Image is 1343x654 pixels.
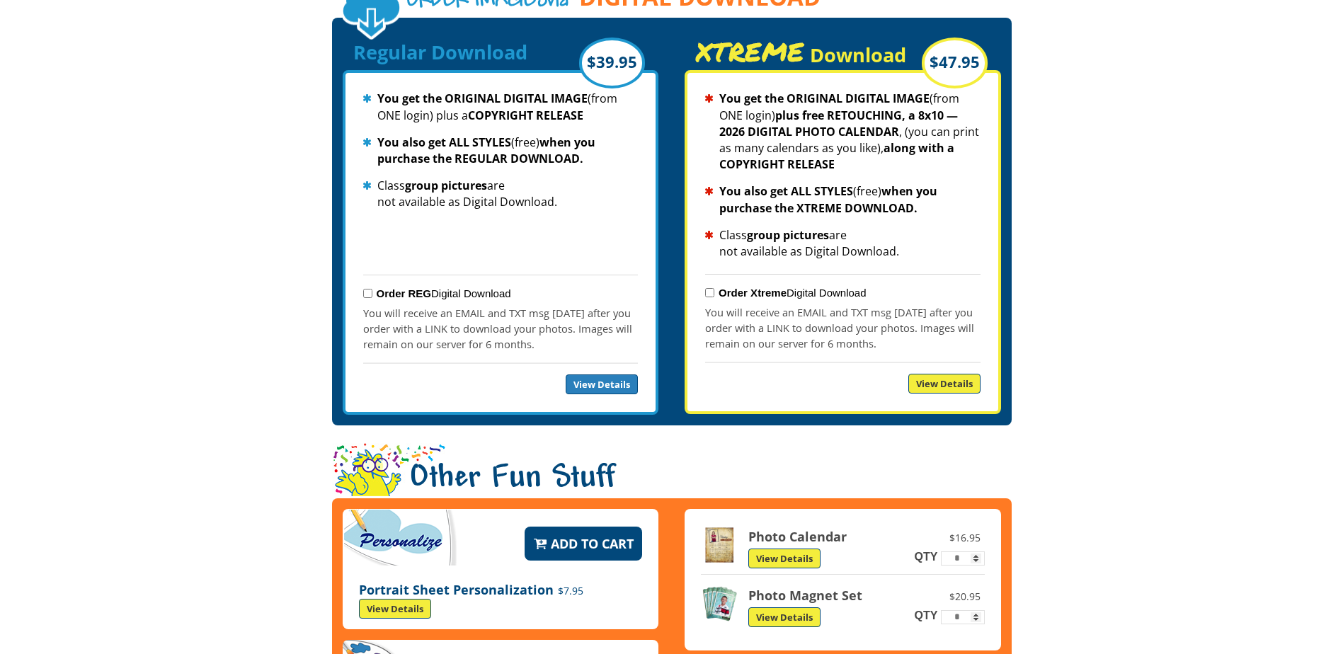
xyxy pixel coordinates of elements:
li: (free) [363,134,638,167]
strong: You also get ALL STYLES [377,134,511,150]
strong: Photo Calendar [748,528,847,545]
button: Add to Cart [525,527,642,561]
strong: Order Xtreme [719,287,787,299]
li: Class are not available as Digital Download. [363,178,638,210]
strong: group pictures [405,178,487,193]
h1: Other Fun Stuff [332,443,1012,517]
a: View Details [908,374,981,394]
strong: You get the ORIGINAL DIGITAL IMAGE [377,91,588,106]
strong: COPYRIGHT RELEASE [468,108,583,123]
strong: You also get ALL STYLES [719,183,853,199]
span: Regular Download [353,39,527,65]
p: You will receive an EMAIL and TXT msg [DATE] after you order with a LINK to download your photos.... [363,305,638,352]
label: Digital Download [377,287,511,299]
span: $16.95 [945,530,985,546]
span: $20.95 [945,589,985,604]
li: (from ONE login) plus a [363,91,638,123]
div: $39.95 [579,38,645,88]
img: Photo Magnet Set [701,585,738,622]
strong: when you purchase the XTREME DOWNLOAD. [719,183,937,215]
img: Photo Calendar [701,527,738,563]
span: Download [810,42,906,68]
strong: along with a COPYRIGHT RELEASE [719,140,954,172]
li: (free) [705,183,980,216]
p: Portrait Sheet Personalization [359,582,642,619]
label: Digital Download [719,287,866,299]
a: View Details [566,374,638,394]
li: Class are not available as Digital Download. [705,227,980,260]
p: You will receive an EMAIL and TXT msg [DATE] after you order with a LINK to download your photos.... [705,304,980,351]
strong: plus free RETOUCHING, a 8x10 — 2026 DIGITAL PHOTO CALENDAR [719,108,958,139]
strong: Photo Magnet Set [748,587,862,604]
strong: group pictures [747,227,829,243]
a: View Details [359,599,431,619]
a: View Details [748,549,821,568]
label: QTY [913,551,938,563]
strong: when you purchase the REGULAR DOWNLOAD. [377,134,595,166]
span: $7.95 [554,584,588,597]
strong: Order REG [377,287,432,299]
a: View Details [748,607,821,627]
li: (from ONE login) , (you can print as many calendars as you like), [705,91,980,173]
label: QTY [913,609,938,621]
strong: You get the ORIGINAL DIGITAL IMAGE [719,91,930,106]
span: XTREME [695,41,805,62]
div: $47.95 [922,38,988,88]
